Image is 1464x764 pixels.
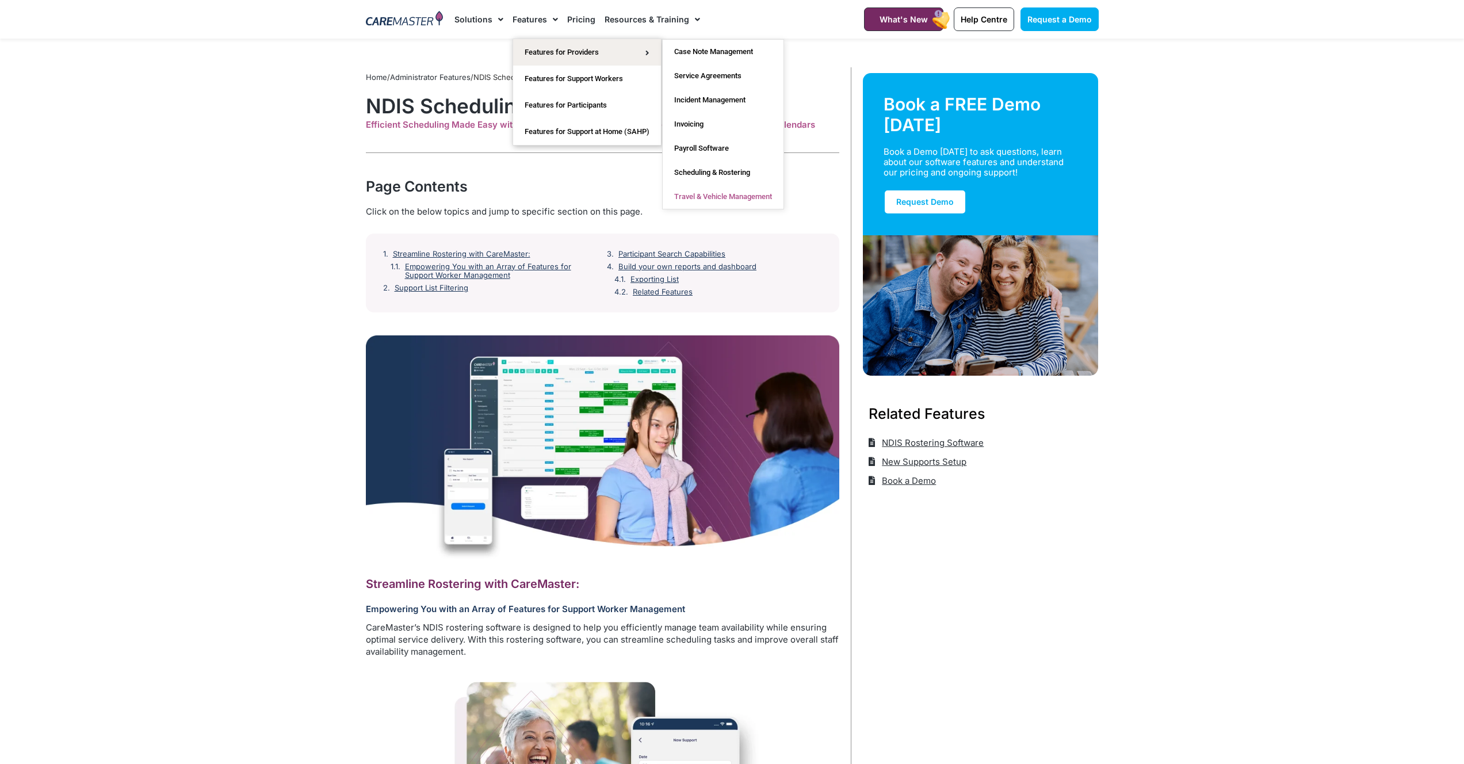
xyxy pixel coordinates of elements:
span: Request Demo [896,197,954,207]
ul: Features for Providers [662,39,784,209]
a: Request a Demo [1020,7,1099,31]
a: Streamline Rostering with CareMaster: [393,250,530,259]
a: Features for Support Workers [513,66,661,92]
span: Book a Demo [879,471,936,490]
a: NDIS Rostering Software [869,433,984,452]
h1: NDIS Scheduling Calendars [366,94,839,118]
div: Click on the below topics and jump to specific section on this page. [366,205,839,218]
div: Page Contents [366,176,839,197]
a: Participant Search Capabilities [618,250,725,259]
span: Request a Demo [1027,14,1092,24]
a: Administrator Features [390,72,471,82]
a: Features for Support at Home (SAHP) [513,119,661,145]
div: Efficient Scheduling Made Easy with CareMaster's Advanced Software Solution NDIS Scheduling Calen... [366,120,839,130]
a: Empowering You with an Array of Features for Support Worker Management [405,262,598,280]
a: Scheduling & Rostering [663,161,783,185]
div: Book a FREE Demo [DATE] [884,94,1078,135]
img: CareMaster Logo [366,11,444,28]
a: Request Demo [884,189,966,215]
span: NDIS Scheduling Calendars [473,72,571,82]
h3: Related Features [869,403,1093,424]
span: Help Centre [961,14,1007,24]
span: NDIS Rostering Software [879,433,984,452]
img: Support Worker and NDIS Participant out for a coffee. [863,235,1099,376]
a: Build your own reports and dashboard [618,262,756,272]
a: Related Features [633,288,693,297]
span: What's New [880,14,928,24]
a: Incident Management [663,88,783,112]
h2: Streamline Rostering with CareMaster: [366,576,839,591]
a: Payroll Software [663,136,783,161]
a: Travel & Vehicle Management [663,185,783,209]
a: Support List Filtering [395,284,468,293]
a: Help Centre [954,7,1014,31]
a: New Supports Setup [869,452,967,471]
a: Features for Providers [513,39,661,66]
a: Book a Demo [869,471,936,490]
a: Service Agreements [663,64,783,88]
p: CareMaster’s NDIS rostering software is designed to help you efficiently manage team availability... [366,621,839,658]
ul: Features [513,39,662,146]
a: Features for Participants [513,92,661,119]
a: What's New [864,7,943,31]
span: New Supports Setup [879,452,966,471]
div: Book a Demo [DATE] to ask questions, learn about our software features and understand our pricing... [884,147,1064,178]
a: Exporting List [630,275,679,284]
span: / / [366,72,571,82]
a: Home [366,72,387,82]
a: Case Note Management [663,40,783,64]
a: Invoicing [663,112,783,136]
h3: Empowering You with an Array of Features for Support Worker Management [366,603,839,614]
